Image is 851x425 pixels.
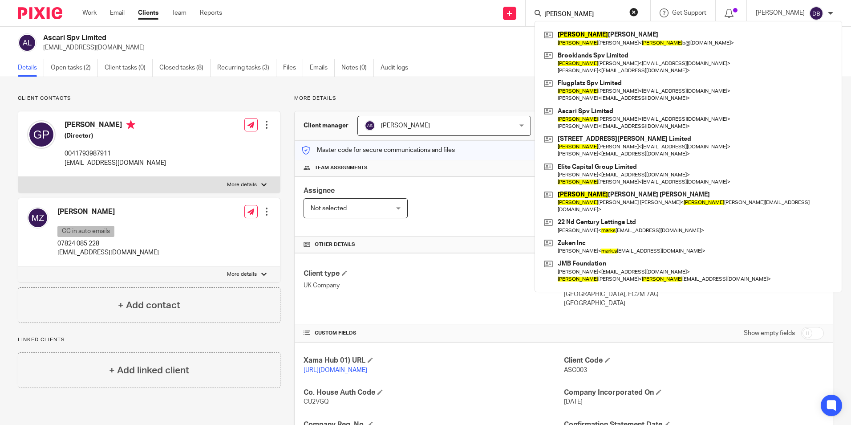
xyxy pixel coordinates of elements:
[543,11,624,19] input: Search
[82,8,97,17] a: Work
[18,59,44,77] a: Details
[304,388,563,397] h4: Co. House Auth Code
[57,239,159,248] p: 07824 085 228
[159,59,211,77] a: Closed tasks (8)
[294,95,833,102] p: More details
[672,10,706,16] span: Get Support
[43,43,712,52] p: [EMAIL_ADDRESS][DOMAIN_NAME]
[304,330,563,337] h4: CUSTOM FIELDS
[109,364,189,377] h4: + Add linked client
[27,120,56,149] img: svg%3E
[564,367,587,373] span: ASC003
[51,59,98,77] a: Open tasks (2)
[217,59,276,77] a: Recurring tasks (3)
[138,8,158,17] a: Clients
[65,159,166,168] p: [EMAIL_ADDRESS][DOMAIN_NAME]
[65,120,166,131] h4: [PERSON_NAME]
[65,149,166,158] p: 0041793987911
[27,207,49,229] img: svg%3E
[304,367,367,373] a: [URL][DOMAIN_NAME]
[304,399,329,405] span: CU2VGQ
[315,164,368,172] span: Team assignments
[18,33,36,52] img: svg%3E
[57,207,159,217] h4: [PERSON_NAME]
[110,8,125,17] a: Email
[564,399,583,405] span: [DATE]
[65,131,166,140] h5: (Director)
[365,120,375,131] img: svg%3E
[304,281,563,290] p: UK Company
[200,8,222,17] a: Reports
[310,59,335,77] a: Emails
[283,59,303,77] a: Files
[564,356,824,365] h4: Client Code
[341,59,374,77] a: Notes (0)
[304,356,563,365] h4: Xama Hub 01) URL
[301,146,455,155] p: Master code for secure communications and files
[18,95,280,102] p: Client contacts
[18,7,62,19] img: Pixie
[304,121,349,130] h3: Client manager
[304,269,563,278] h4: Client type
[227,271,257,278] p: More details
[18,336,280,343] p: Linked clients
[744,329,795,338] label: Show empty fields
[227,181,257,188] p: More details
[57,248,159,257] p: [EMAIL_ADDRESS][DOMAIN_NAME]
[381,59,415,77] a: Audit logs
[126,120,135,129] i: Primary
[564,299,824,308] p: [GEOGRAPHIC_DATA]
[381,123,430,129] span: [PERSON_NAME]
[304,187,335,194] span: Assignee
[57,226,114,237] p: CC in auto emails
[118,298,180,312] h4: + Add contact
[311,205,347,212] span: Not selected
[564,290,824,299] p: [GEOGRAPHIC_DATA], EC2M 7AQ
[43,33,578,43] h2: Ascari Spv Limited
[564,388,824,397] h4: Company Incorporated On
[629,8,638,16] button: Clear
[756,8,805,17] p: [PERSON_NAME]
[809,6,823,20] img: svg%3E
[172,8,186,17] a: Team
[105,59,153,77] a: Client tasks (0)
[315,241,355,248] span: Other details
